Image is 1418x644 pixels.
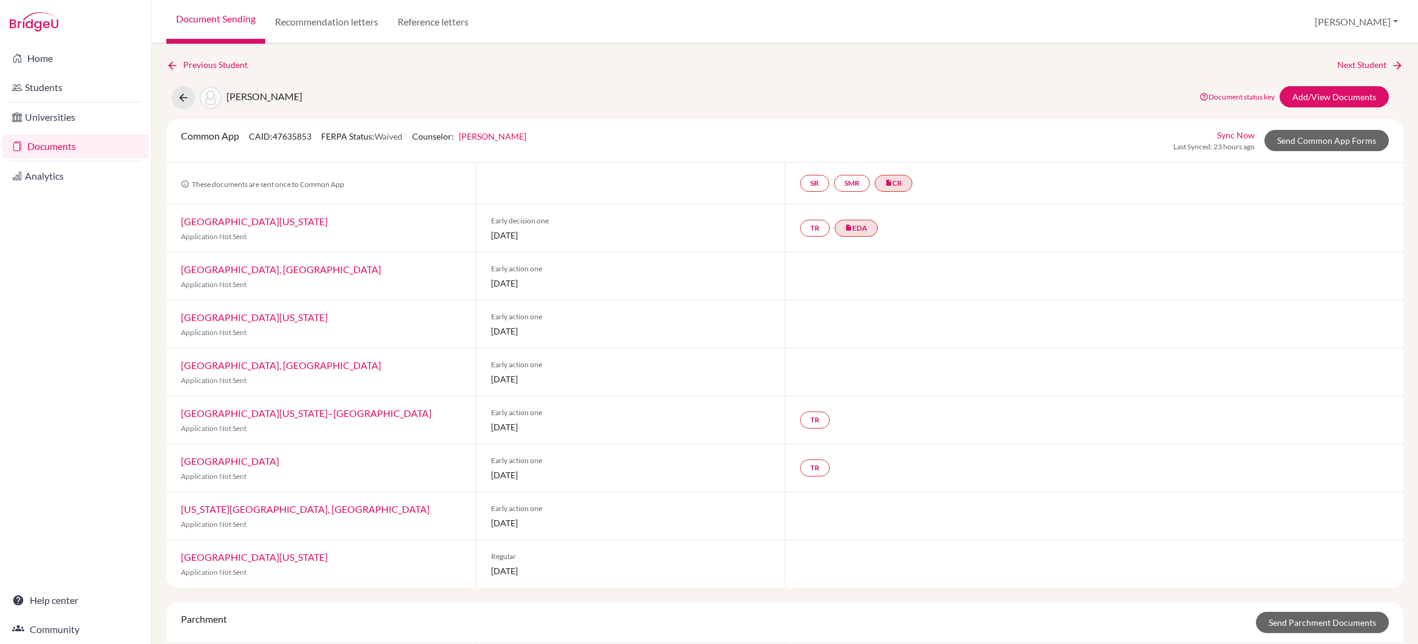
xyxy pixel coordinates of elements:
a: Document status key [1199,92,1275,101]
span: Application Not Sent [181,328,246,337]
span: Application Not Sent [181,232,246,241]
span: Early action one [491,503,771,514]
img: Bridge-U [10,12,58,32]
a: [GEOGRAPHIC_DATA], [GEOGRAPHIC_DATA] [181,359,381,371]
span: Application Not Sent [181,376,246,385]
a: [US_STATE][GEOGRAPHIC_DATA], [GEOGRAPHIC_DATA] [181,503,430,515]
span: [DATE] [491,229,771,242]
a: Documents [2,134,149,158]
span: Application Not Sent [181,520,246,529]
a: SR [800,175,829,192]
a: Send Common App Forms [1264,130,1389,151]
span: Application Not Sent [181,424,246,433]
span: Early action one [491,455,771,466]
span: Early action one [491,311,771,322]
a: insert_drive_fileEDA [835,220,878,237]
span: [DATE] [491,325,771,337]
a: Next Student [1337,58,1403,72]
i: insert_drive_file [845,224,852,231]
a: Add/View Documents [1280,86,1389,107]
span: Early decision one [491,215,771,226]
span: FERPA Status: [321,131,402,141]
span: Early action one [491,407,771,418]
span: [DATE] [491,517,771,529]
a: [GEOGRAPHIC_DATA] [181,455,279,467]
a: Students [2,75,149,100]
span: These documents are sent once to Common App [181,180,344,189]
span: Regular [491,551,771,562]
span: Parchment [181,613,227,625]
a: Home [2,46,149,70]
span: Application Not Sent [181,280,246,289]
a: TR [800,459,830,476]
span: [DATE] [491,469,771,481]
button: [PERSON_NAME] [1309,10,1403,33]
span: [DATE] [491,277,771,290]
span: [DATE] [491,373,771,385]
a: Analytics [2,164,149,188]
a: Previous Student [166,58,257,72]
a: Help center [2,588,149,612]
span: Early action one [491,263,771,274]
span: Application Not Sent [181,472,246,481]
a: TR [800,412,830,429]
span: Last Synced: 23 hours ago [1173,141,1255,152]
a: [GEOGRAPHIC_DATA][US_STATE] [181,215,328,227]
span: Common App [181,130,239,141]
a: [GEOGRAPHIC_DATA][US_STATE]–[GEOGRAPHIC_DATA] [181,407,432,419]
a: Send Parchment Documents [1256,612,1389,633]
span: Counselor: [412,131,526,141]
span: CAID: 47635853 [249,131,311,141]
i: insert_drive_file [885,179,892,186]
a: [PERSON_NAME] [459,131,526,141]
span: Application Not Sent [181,568,246,577]
a: [GEOGRAPHIC_DATA][US_STATE] [181,311,328,323]
span: [DATE] [491,421,771,433]
span: [DATE] [491,564,771,577]
a: TR [800,220,830,237]
a: [GEOGRAPHIC_DATA][US_STATE] [181,551,328,563]
a: Universities [2,105,149,129]
a: insert_drive_fileCR [875,175,912,192]
span: Waived [375,131,402,141]
span: Early action one [491,359,771,370]
a: [GEOGRAPHIC_DATA], [GEOGRAPHIC_DATA] [181,263,381,275]
a: Sync Now [1217,129,1255,141]
a: Community [2,617,149,642]
span: [PERSON_NAME] [226,90,302,102]
a: SMR [834,175,870,192]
